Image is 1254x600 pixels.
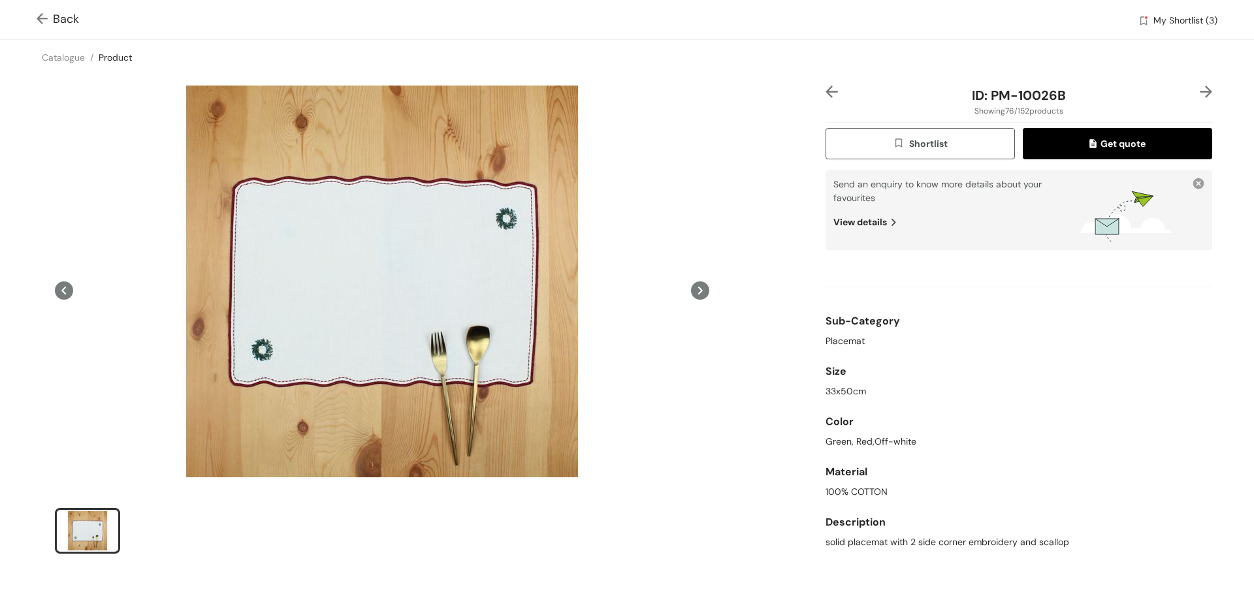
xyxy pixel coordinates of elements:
[1200,86,1212,98] img: right
[1081,189,1172,242] img: wishlists
[826,358,1212,385] div: Size
[1153,14,1217,29] span: My Shortlist (3)
[826,409,1212,435] div: Color
[826,128,1015,159] button: wishlistShortlist
[893,137,908,151] img: wishlist
[826,334,1212,348] div: Placemat
[99,52,132,63] a: Product
[1089,139,1101,151] img: quote
[826,435,1212,449] div: Green, Red,Off-white
[833,205,1081,229] div: View details
[826,385,1212,398] div: 33x50cm
[1089,136,1146,151] span: Get quote
[90,52,93,63] span: /
[826,308,1212,334] div: Sub-Category
[42,52,85,63] a: Catalogue
[893,136,947,151] span: Shortlist
[1023,128,1212,159] button: quoteGet quote
[1138,15,1149,29] img: wishlist
[826,535,1069,549] span: solid placemat with 2 side corner embroidery and scallop
[37,13,53,27] img: Go back
[826,86,838,98] img: left
[887,215,896,229] img: view
[972,87,1066,104] span: ID: PM-10026B
[1193,178,1204,189] img: close
[826,509,1212,535] div: Description
[833,178,1042,204] span: Send an enquiry to know more details about your favourites
[37,10,79,28] span: Back
[974,105,1063,117] span: Showing 76 / 152 products
[826,459,1212,485] div: Material
[826,485,1212,499] div: 100% COTTON
[55,508,120,554] li: slide item 1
